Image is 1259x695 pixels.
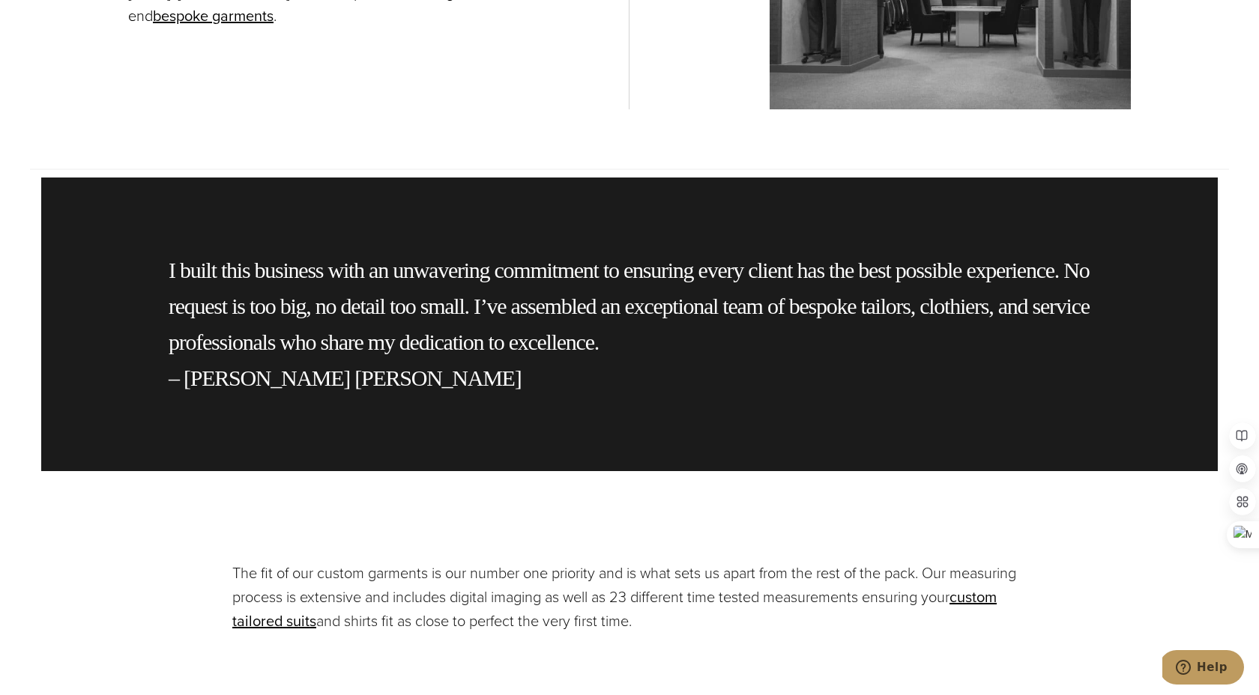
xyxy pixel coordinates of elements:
[169,252,1090,396] p: I built this business with an unwavering commitment to ensuring every client has the best possibl...
[232,586,997,632] a: custom tailored suits
[153,4,274,27] a: bespoke garments
[1162,650,1244,688] iframe: Opens a widget where you can chat to one of our agents
[232,561,1027,633] p: The fit of our custom garments is our number one priority and is what sets us apart from the rest...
